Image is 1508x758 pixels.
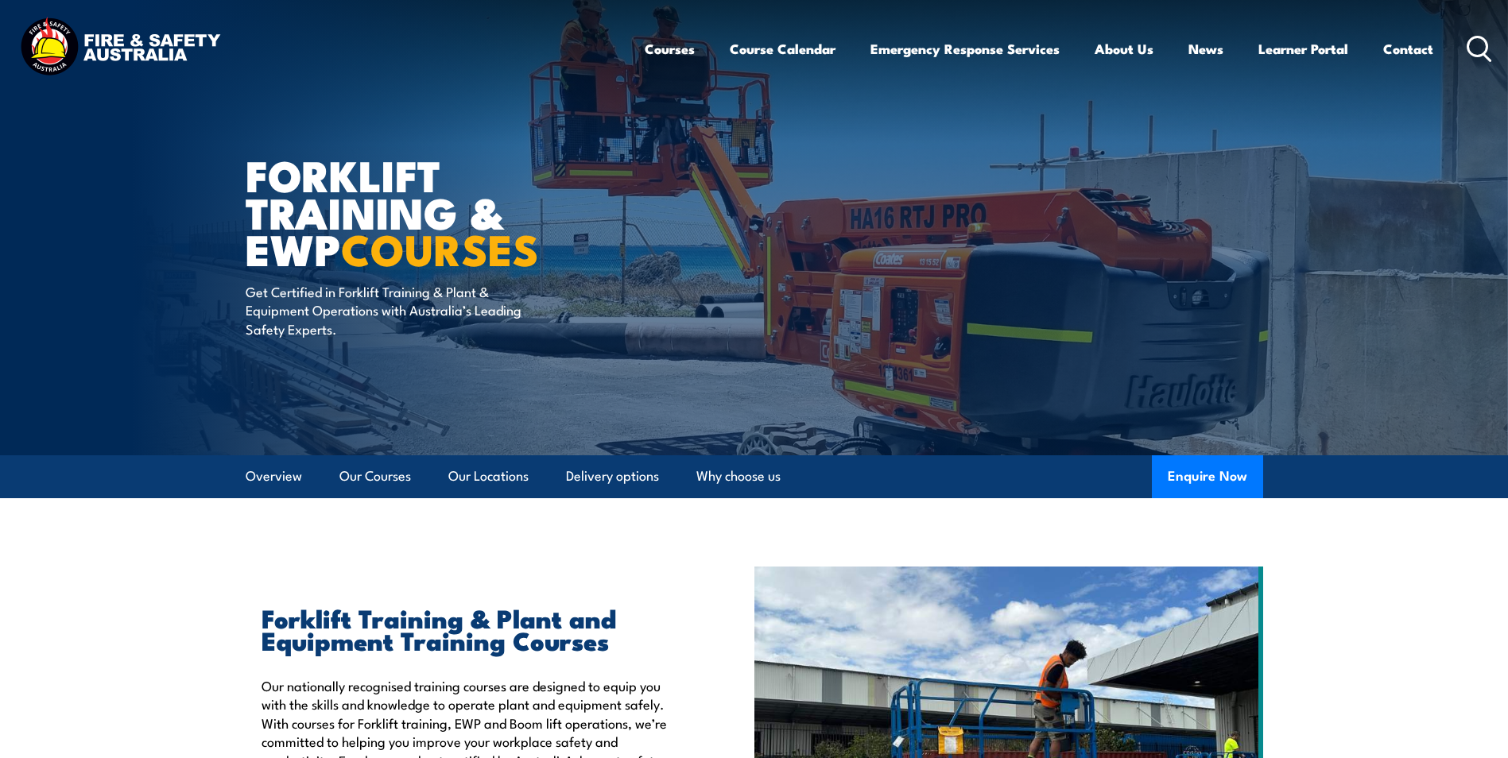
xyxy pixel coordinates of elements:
strong: COURSES [341,215,539,280]
a: About Us [1095,28,1153,70]
a: Overview [246,455,302,497]
a: Courses [645,28,695,70]
a: Contact [1383,28,1433,70]
a: Course Calendar [730,28,835,70]
a: Our Courses [339,455,411,497]
a: Emergency Response Services [870,28,1060,70]
a: News [1188,28,1223,70]
p: Get Certified in Forklift Training & Plant & Equipment Operations with Australia’s Leading Safety... [246,282,536,338]
a: Delivery options [566,455,659,497]
a: Why choose us [696,455,781,497]
h1: Forklift Training & EWP [246,156,638,267]
button: Enquire Now [1152,455,1263,498]
h2: Forklift Training & Plant and Equipment Training Courses [262,606,681,651]
a: Learner Portal [1258,28,1348,70]
a: Our Locations [448,455,529,497]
